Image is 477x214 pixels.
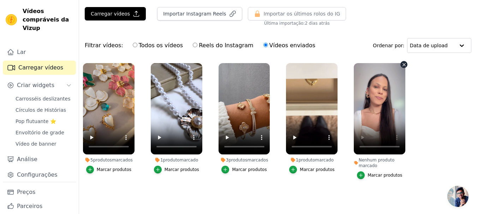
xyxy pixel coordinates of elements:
font: Lar [17,49,26,55]
font: marcados [248,158,268,163]
input: Todos os vídeos [133,43,137,47]
font: Parceiros [17,203,42,209]
button: Marcar produtos [86,166,131,173]
font: Marcar produtos [97,167,131,172]
button: Video Delete [400,61,407,68]
button: Carregar vídeos [85,7,146,20]
font: Filtrar vídeos: [85,42,123,49]
a: Análise [3,152,76,166]
font: Vídeos compráveis da Vizup [23,8,69,31]
button: Marcar produtos [357,171,402,179]
font: produto [163,158,180,163]
font: Marcar produtos [368,173,402,178]
button: Importar os últimos rolos do IG [248,7,346,20]
font: 1 [160,158,163,163]
font: Pop flutuante ⭐ [16,118,56,124]
font: Marcar produtos [232,167,267,172]
font: Reels do Instagram [199,42,253,49]
button: Marcar produtos [289,166,334,173]
font: Nenhum produto marcado [359,158,395,168]
a: Parceiros [3,199,76,213]
font: Carregar vídeos [18,64,63,71]
a: Configurações [3,168,76,182]
a: Preços [3,185,76,199]
font: Vídeo de banner [16,141,56,147]
font: marcado [315,158,334,163]
font: Carregar vídeos [91,11,130,17]
font: marcados [112,158,133,163]
font: Envoltório de grade [16,130,64,135]
button: Marcar produtos [221,166,267,173]
a: Bate-papo aberto [447,186,469,207]
button: Criar widgets [3,78,76,92]
font: marcado [180,158,198,163]
font: Círculos de Histórias [16,107,66,113]
font: Análise [17,156,37,163]
font: produto [298,158,315,163]
font: 5 [90,158,93,163]
font: Configurações [17,171,58,178]
font: Ordenar por: [373,43,404,48]
font: 2 dias atrás [305,21,329,26]
font: Vídeos enviados [269,42,316,49]
a: Pop flutuante ⭐ [11,116,76,126]
font: produtos [93,158,112,163]
font: Última importação: [264,21,305,26]
font: Todos os vídeos [139,42,183,49]
a: Carrosséis deslizantes [11,94,76,104]
font: Marcar produtos [300,167,334,172]
img: Visualizar [6,14,17,25]
font: produtos [228,158,247,163]
button: Importar Instagram Reels [157,7,242,20]
font: 3 [226,158,229,163]
font: Marcar produtos [165,167,199,172]
font: Carrosséis deslizantes [16,96,70,102]
a: Vídeo de banner [11,139,76,149]
font: Importar Instagram Reels [163,11,226,17]
font: Importar os últimos rolos do IG [264,11,340,17]
a: Lar [3,45,76,59]
input: Vídeos enviados [263,43,268,47]
a: Círculos de Histórias [11,105,76,115]
button: Marcar produtos [154,166,199,173]
font: Preços [17,189,35,195]
a: Envoltório de grade [11,128,76,137]
font: 1 [296,158,299,163]
a: Carregar vídeos [3,61,76,75]
font: Criar widgets [17,82,54,88]
input: Reels do Instagram [193,43,197,47]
